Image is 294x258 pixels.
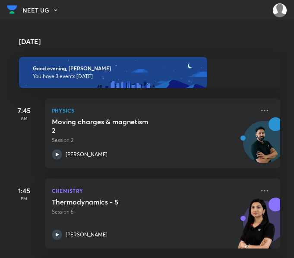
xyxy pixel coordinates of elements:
p: [PERSON_NAME] [66,151,107,158]
h6: Good evening, [PERSON_NAME] [33,65,266,72]
img: evening [19,57,207,88]
h5: Moving charges & magnetism 2 [52,117,159,135]
a: Company Logo [7,3,17,18]
img: Avatar [243,126,285,167]
img: Amisha Rani [272,3,287,18]
h5: 7:45 [7,105,41,116]
p: Session 2 [52,136,254,144]
img: unacademy [233,198,280,257]
p: [PERSON_NAME] [66,231,107,239]
p: AM [7,116,41,121]
p: PM [7,196,41,201]
h5: Thermodynamics - 5 [52,198,159,206]
p: Session 5 [52,208,254,216]
h4: [DATE] [19,38,289,45]
p: You have 3 events [DATE] [33,73,266,80]
p: Chemistry [52,186,254,196]
button: NEET UG [22,4,64,17]
h5: 1:45 [7,186,41,196]
img: Company Logo [7,3,17,16]
p: Physics [52,105,254,116]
